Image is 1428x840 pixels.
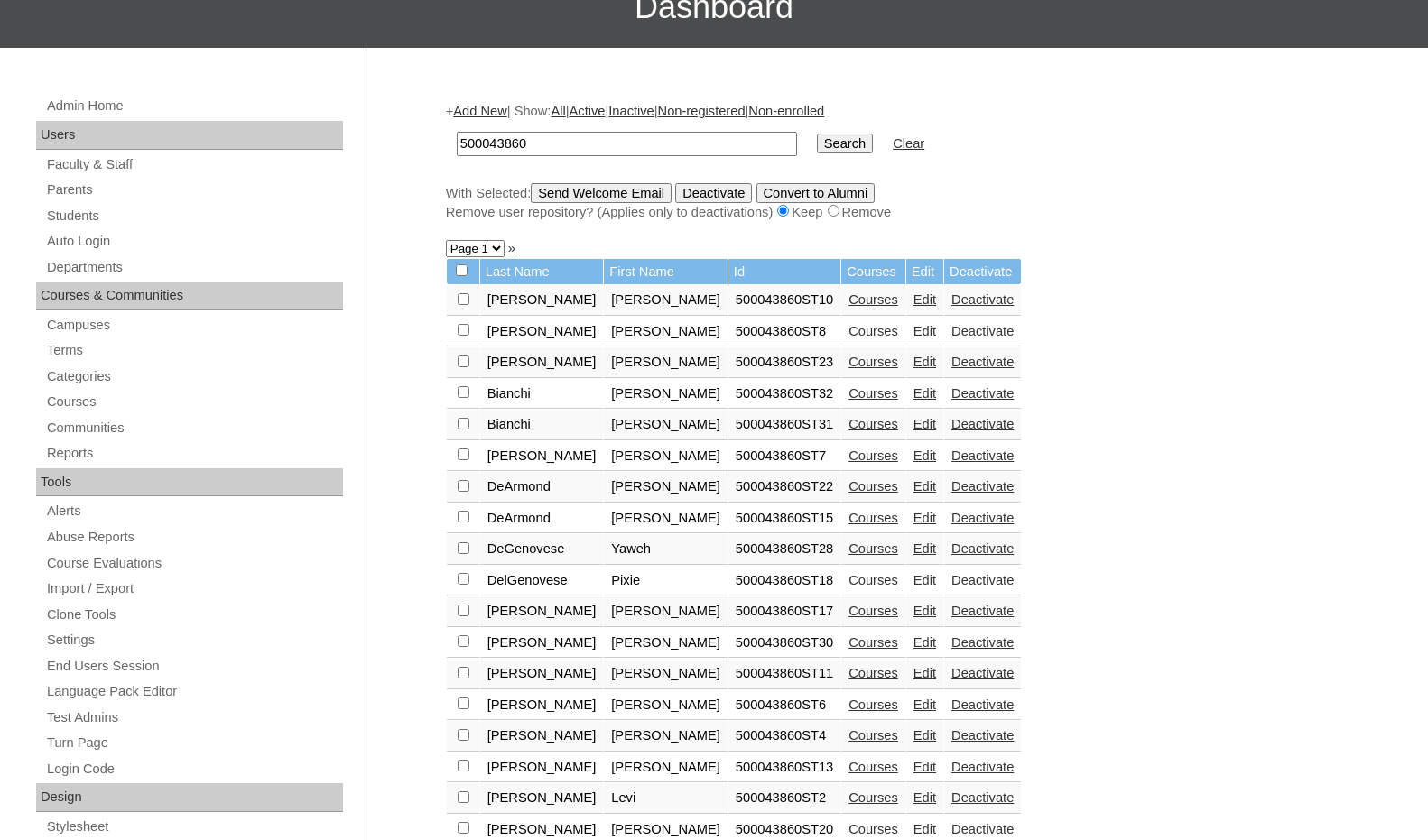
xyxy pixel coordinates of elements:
td: DeArmond [480,503,604,534]
td: 500043860ST4 [728,721,840,752]
a: Deactivate [951,697,1014,712]
td: DeGenovese [480,534,604,565]
input: Search [817,134,873,153]
td: 500043860ST31 [728,410,840,440]
a: Courses [848,541,898,556]
a: Non-registered [658,104,746,118]
a: Courses [45,391,343,413]
a: Courses [848,604,898,618]
a: Deactivate [951,822,1014,836]
td: [PERSON_NAME] [604,347,728,378]
td: 500043860ST7 [728,441,840,472]
a: Edit [913,697,936,712]
td: [PERSON_NAME] [604,472,728,503]
a: Deactivate [951,728,1014,743]
div: + | Show: | | | | [446,102,1340,221]
a: Deactivate [951,386,1014,401]
a: Edit [913,666,936,680]
a: Courses [848,324,898,338]
td: 500043860ST11 [728,659,840,689]
td: 500043860ST2 [728,783,840,814]
a: Stylesheet [45,816,343,838]
a: Courses [848,292,898,307]
a: Clear [893,136,924,151]
a: Deactivate [951,666,1014,680]
a: Non-enrolled [748,104,824,118]
div: Courses & Communities [36,282,343,310]
td: [PERSON_NAME] [480,441,604,472]
a: Edit [913,573,936,587]
a: Courses [848,448,898,463]
a: Courses [848,822,898,836]
a: Courses [848,666,898,680]
td: [PERSON_NAME] [480,690,604,721]
a: Deactivate [951,417,1014,431]
a: Test Admins [45,706,343,729]
a: Turn Page [45,732,343,754]
a: Terms [45,339,343,362]
td: 500043860ST22 [728,472,840,503]
a: Deactivate [951,635,1014,650]
a: Import / Export [45,577,343,600]
a: Edit [913,790,936,805]
td: Pixie [604,566,728,596]
a: Campuses [45,314,343,337]
a: Courses [848,355,898,369]
a: Deactivate [951,604,1014,618]
a: Edit [913,448,936,463]
td: [PERSON_NAME] [604,659,728,689]
td: [PERSON_NAME] [480,317,604,347]
a: Deactivate [951,541,1014,556]
td: 500043860ST28 [728,534,840,565]
td: [PERSON_NAME] [480,659,604,689]
td: 500043860ST6 [728,690,840,721]
a: Clone Tools [45,604,343,626]
a: Alerts [45,500,343,522]
td: DeArmond [480,472,604,503]
a: Edit [913,635,936,650]
a: Departments [45,256,343,279]
td: 500043860ST30 [728,628,840,659]
a: Edit [913,386,936,401]
a: Add New [453,104,506,118]
a: Login Code [45,758,343,780]
a: End Users Session [45,655,343,678]
td: [PERSON_NAME] [604,441,728,472]
a: Reports [45,442,343,465]
a: Courses [848,386,898,401]
input: Deactivate [675,183,752,203]
a: Categories [45,365,343,388]
td: [PERSON_NAME] [604,721,728,752]
td: [PERSON_NAME] [604,752,728,783]
td: [PERSON_NAME] [480,721,604,752]
a: Courses [848,417,898,431]
a: Edit [913,541,936,556]
a: Language Pack Editor [45,680,343,703]
td: [PERSON_NAME] [604,596,728,627]
td: 500043860ST8 [728,317,840,347]
div: Design [36,783,343,812]
td: [PERSON_NAME] [604,317,728,347]
a: Courses [848,697,898,712]
input: Send Welcome Email [531,183,672,203]
div: Remove user repository? (Applies only to deactivations) Keep Remove [446,203,1340,222]
a: Deactivate [951,292,1014,307]
td: [PERSON_NAME] [480,596,604,627]
div: Users [36,121,343,150]
a: Edit [913,292,936,307]
td: [PERSON_NAME] [604,628,728,659]
td: First Name [604,259,728,285]
a: Deactivate [951,760,1014,774]
td: [PERSON_NAME] [604,690,728,721]
a: Deactivate [951,573,1014,587]
div: Tools [36,468,343,497]
a: Edit [913,760,936,774]
a: Edit [913,822,936,836]
td: [PERSON_NAME] [480,752,604,783]
a: Edit [913,604,936,618]
td: [PERSON_NAME] [480,783,604,814]
a: Courses [848,635,898,650]
td: Bianchi [480,379,604,410]
a: Active [570,104,606,118]
a: Edit [913,511,936,525]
